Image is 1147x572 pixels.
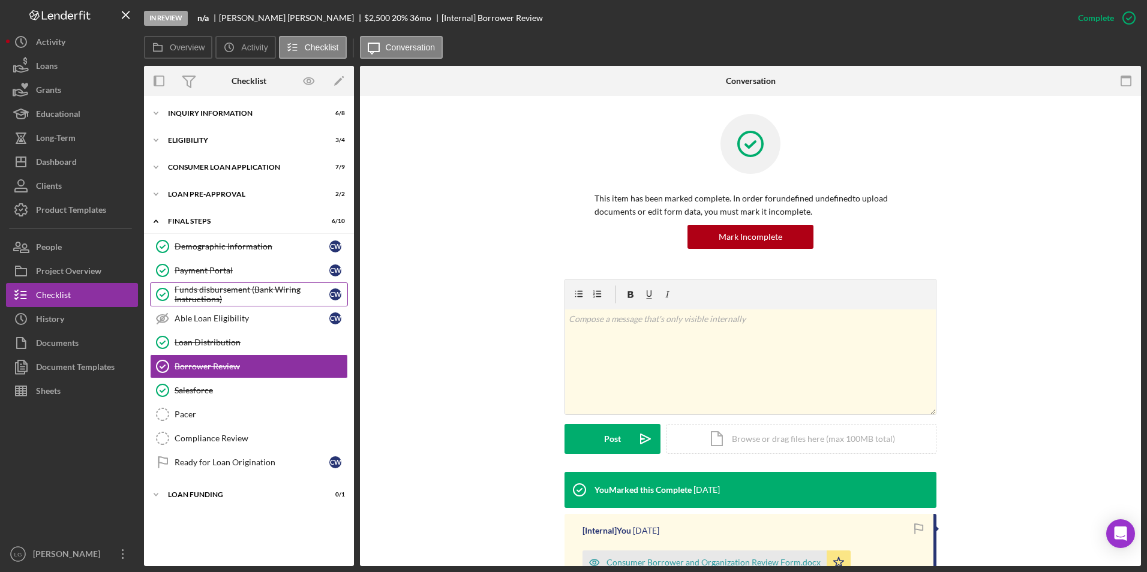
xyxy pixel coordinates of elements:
div: You Marked this Complete [594,485,692,495]
button: Product Templates [6,198,138,222]
div: Product Templates [36,198,106,225]
a: Documents [6,331,138,355]
time: 2025-09-12 20:58 [693,485,720,495]
div: Sheets [36,379,61,406]
time: 2025-09-12 14:30 [633,526,659,535]
button: Sheets [6,379,138,403]
button: Dashboard [6,150,138,174]
button: Project Overview [6,259,138,283]
div: Long-Term [36,126,76,153]
div: People [36,235,62,262]
div: Loan Distribution [175,338,347,347]
div: Activity [36,30,65,57]
div: Documents [36,331,79,358]
button: Document Templates [6,355,138,379]
div: 0 / 1 [323,491,345,498]
label: Conversation [386,43,436,52]
button: Overview [144,36,212,59]
div: 7 / 9 [323,164,345,171]
div: Grants [36,78,61,105]
div: Compliance Review [175,433,347,443]
button: Complete [1066,6,1141,30]
p: This item has been marked complete. In order for undefined undefined to upload documents or edit ... [594,192,906,219]
div: Consumer Loan Application [168,164,315,171]
a: Loan Distribution [150,330,348,354]
button: Mark Incomplete [687,225,813,249]
div: Eligibility [168,137,315,144]
button: Educational [6,102,138,126]
div: 6 / 8 [323,110,345,117]
div: [PERSON_NAME] [30,542,108,569]
div: Inquiry Information [168,110,315,117]
button: Conversation [360,36,443,59]
div: Checklist [36,283,71,310]
div: 20 % [392,13,408,23]
div: Conversation [726,76,776,86]
button: LG[PERSON_NAME] [6,542,138,566]
div: Borrower Review [175,362,347,371]
div: Able Loan Eligibility [175,314,329,323]
div: C W [329,264,341,276]
div: Ready for Loan Origination [175,457,329,467]
div: 2 / 2 [323,191,345,198]
a: Ready for Loan OriginationCW [150,450,348,474]
button: People [6,235,138,259]
div: C W [329,456,341,468]
div: 6 / 10 [323,218,345,225]
button: Activity [215,36,275,59]
button: History [6,307,138,331]
div: FINAL STEPS [168,218,315,225]
div: Project Overview [36,259,101,286]
a: Demographic InformationCW [150,234,348,258]
button: Clients [6,174,138,198]
div: Pacer [175,410,347,419]
button: Post [565,424,660,454]
label: Checklist [305,43,339,52]
div: Open Intercom Messenger [1106,519,1135,548]
div: Dashboard [36,150,77,177]
button: Checklist [6,283,138,307]
div: Complete [1078,6,1114,30]
b: n/a [197,13,209,23]
div: C W [329,288,341,300]
a: Able Loan EligibilityCW [150,306,348,330]
div: Demographic Information [175,242,329,251]
div: Checklist [232,76,266,86]
div: Consumer Borrower and Organization Review Form.docx [606,558,821,567]
div: Payment Portal [175,266,329,275]
a: Compliance Review [150,426,348,450]
div: Document Templates [36,355,115,382]
div: 3 / 4 [323,137,345,144]
div: Funds disbursement (Bank Wiring Instructions) [175,285,329,304]
div: Post [604,424,621,454]
label: Overview [170,43,205,52]
div: Clients [36,174,62,201]
div: [Internal] Borrower Review [442,13,543,23]
button: Activity [6,30,138,54]
label: Activity [241,43,268,52]
text: LG [14,551,22,558]
div: History [36,307,64,334]
a: Pacer [150,402,348,426]
div: 36 mo [410,13,431,23]
div: Loans [36,54,58,81]
button: Long-Term [6,126,138,150]
div: Mark Incomplete [719,225,782,249]
div: [Internal] You [582,526,631,535]
button: Loans [6,54,138,78]
div: In Review [144,11,188,26]
span: $2,500 [364,13,390,23]
div: C W [329,312,341,324]
button: Checklist [279,36,347,59]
